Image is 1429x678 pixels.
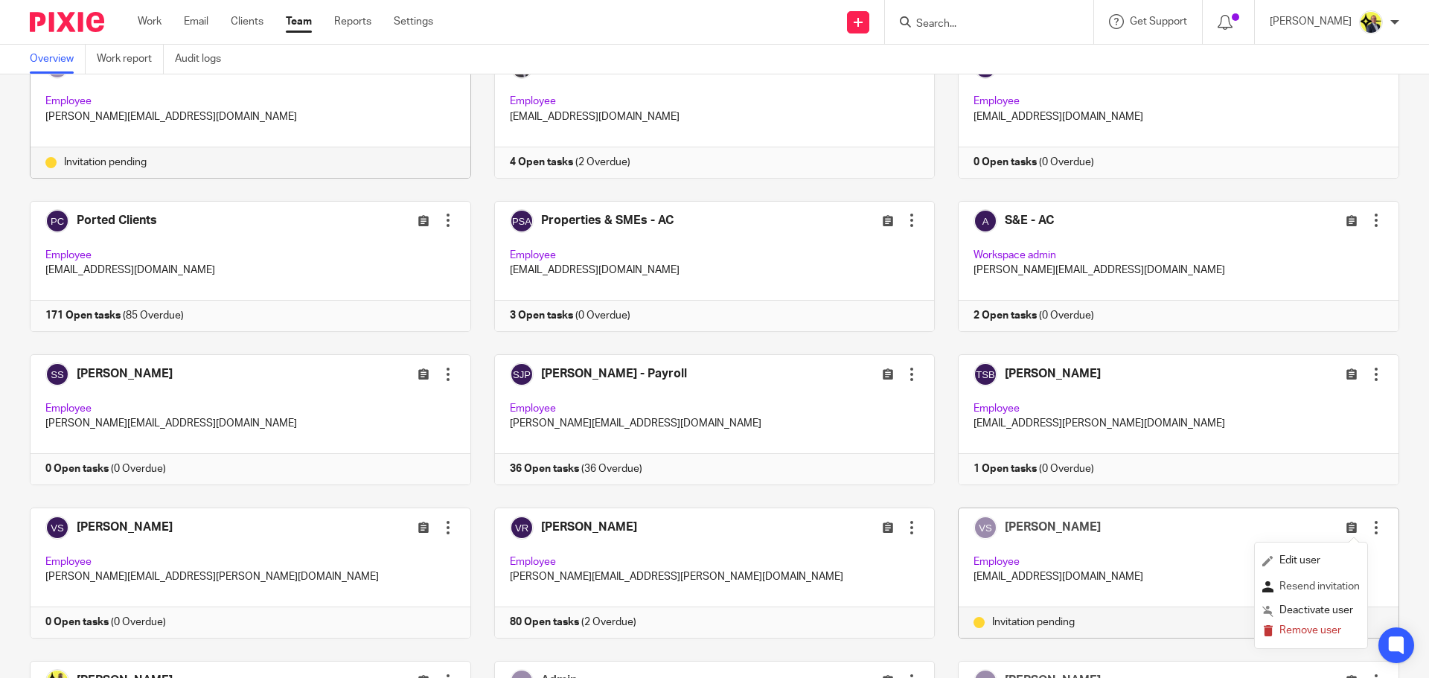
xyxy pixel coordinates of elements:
a: Work report [97,45,164,74]
span: Remove user [1279,625,1341,636]
span: Deactivate user [1279,605,1353,615]
p: [PERSON_NAME][EMAIL_ADDRESS][DOMAIN_NAME] [45,109,455,124]
span: Get Support [1130,16,1187,27]
a: Audit logs [175,45,232,74]
img: Dan-Starbridge%20(1).jpg [1359,10,1383,34]
span: Edit user [1279,555,1320,566]
a: Settings [394,14,433,29]
button: Remove user [1262,621,1360,641]
p: [PERSON_NAME] [1270,14,1352,29]
a: Reports [334,14,371,29]
a: Work [138,14,162,29]
div: Invitation pending [45,155,455,170]
a: Overview [30,45,86,74]
p: [EMAIL_ADDRESS][DOMAIN_NAME] [974,569,1384,584]
a: Team [286,14,312,29]
button: Deactivate user [1262,601,1360,621]
p: Employee [974,554,1384,569]
a: Edit user [1262,550,1360,572]
input: Search [915,18,1049,31]
a: Email [184,14,208,29]
span: [PERSON_NAME] [1005,521,1101,533]
span: Resend invitation [1279,581,1360,592]
a: Resend invitation [1262,576,1360,598]
img: Pixie [30,12,104,32]
img: svg%3E [974,516,997,540]
div: Invitation pending [974,615,1384,630]
a: Clients [231,14,263,29]
p: Employee [45,94,455,109]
